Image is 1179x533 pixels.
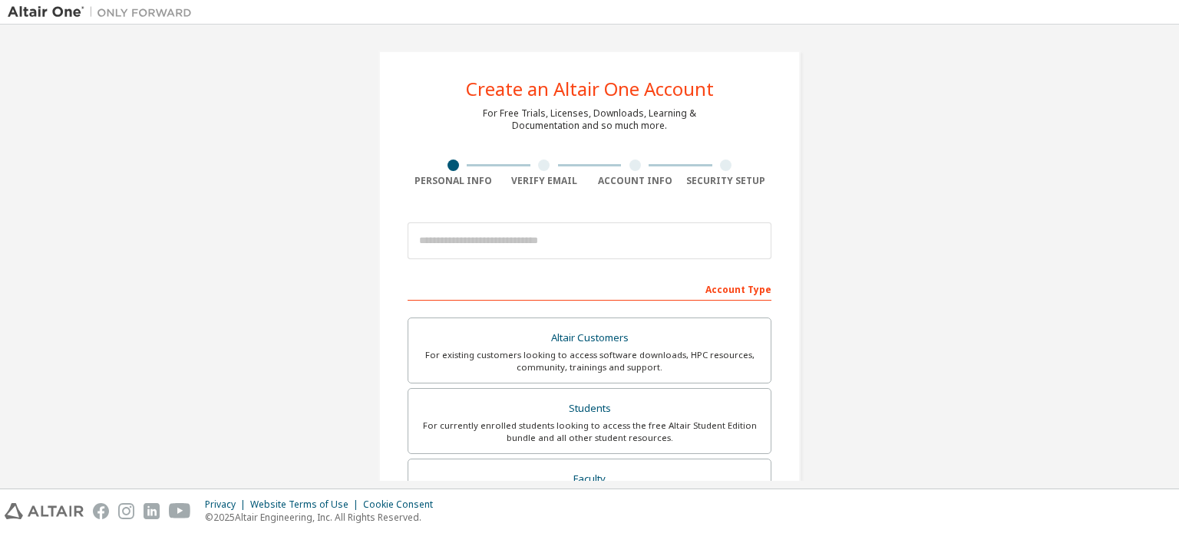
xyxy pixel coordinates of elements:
img: facebook.svg [93,503,109,519]
div: Cookie Consent [363,498,442,511]
div: Personal Info [408,175,499,187]
img: linkedin.svg [144,503,160,519]
div: Create an Altair One Account [466,80,714,98]
img: instagram.svg [118,503,134,519]
div: Account Info [589,175,681,187]
div: For currently enrolled students looking to access the free Altair Student Edition bundle and all ... [418,419,761,444]
div: For existing customers looking to access software downloads, HPC resources, community, trainings ... [418,349,761,373]
div: Website Terms of Use [250,498,363,511]
div: Security Setup [681,175,772,187]
img: altair_logo.svg [5,503,84,519]
div: For Free Trials, Licenses, Downloads, Learning & Documentation and so much more. [483,107,696,132]
img: youtube.svg [169,503,191,519]
div: Verify Email [499,175,590,187]
div: Students [418,398,761,419]
p: © 2025 Altair Engineering, Inc. All Rights Reserved. [205,511,442,524]
img: Altair One [8,5,200,20]
div: Privacy [205,498,250,511]
div: Account Type [408,276,771,301]
div: Faculty [418,469,761,490]
div: Altair Customers [418,327,761,349]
